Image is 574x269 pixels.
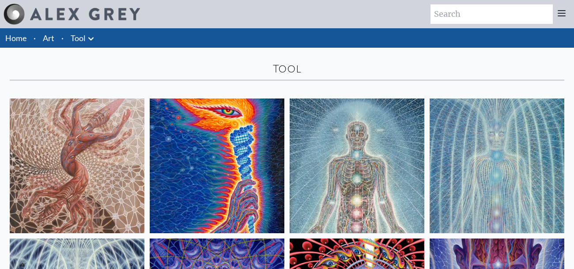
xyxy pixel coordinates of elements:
[58,28,67,48] li: ·
[30,28,39,48] li: ·
[5,33,26,43] a: Home
[430,4,553,24] input: Search
[43,32,54,44] a: Art
[10,62,564,76] div: Tool
[71,32,86,44] a: Tool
